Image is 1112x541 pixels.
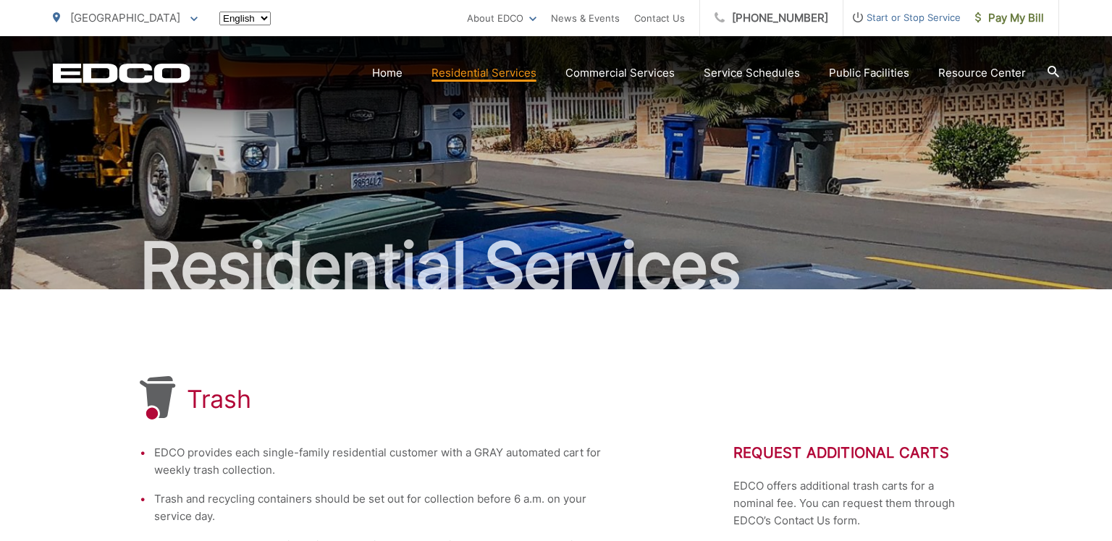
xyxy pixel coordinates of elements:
[634,9,685,27] a: Contact Us
[53,230,1059,302] h2: Residential Services
[938,64,1026,82] a: Resource Center
[467,9,536,27] a: About EDCO
[551,9,620,27] a: News & Events
[733,444,972,461] h2: Request Additional Carts
[829,64,909,82] a: Public Facilities
[70,11,180,25] span: [GEOGRAPHIC_DATA]
[431,64,536,82] a: Residential Services
[565,64,675,82] a: Commercial Services
[219,12,271,25] select: Select a language
[154,444,618,479] li: EDCO provides each single-family residential customer with a GRAY automated cart for weekly trash...
[975,9,1044,27] span: Pay My Bill
[154,490,618,525] li: Trash and recycling containers should be set out for collection before 6 a.m. on your service day.
[704,64,800,82] a: Service Schedules
[53,63,190,83] a: EDCD logo. Return to the homepage.
[372,64,403,82] a: Home
[187,385,251,414] h1: Trash
[733,477,972,529] p: EDCO offers additional trash carts for a nominal fee. You can request them through EDCO’s Contact...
